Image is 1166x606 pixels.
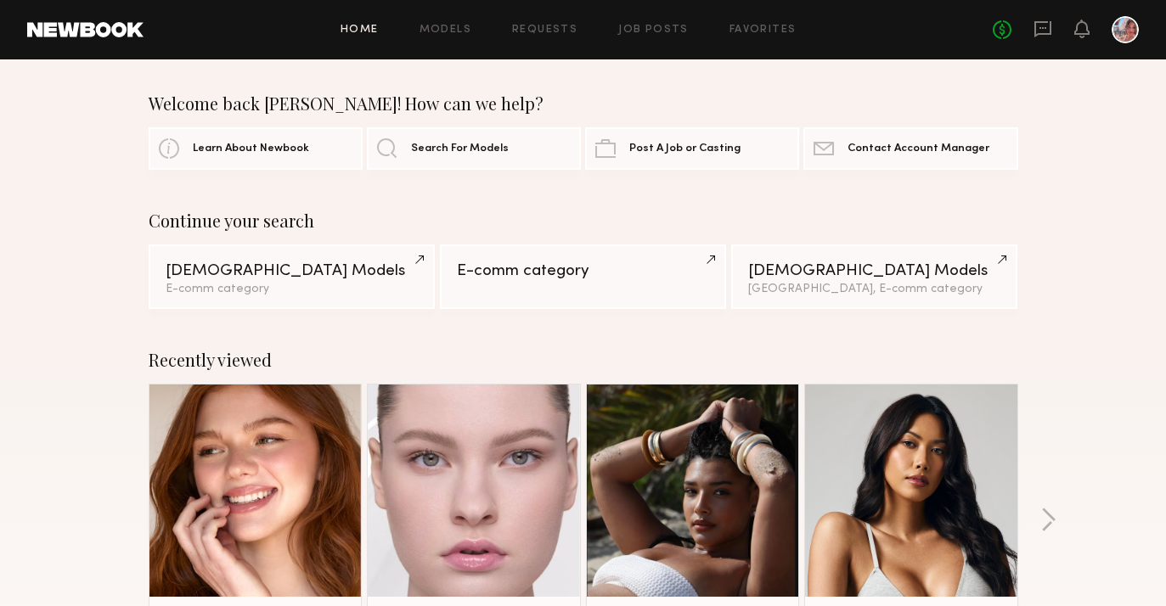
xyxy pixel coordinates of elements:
[367,127,581,170] a: Search For Models
[618,25,689,36] a: Job Posts
[731,244,1017,309] a: [DEMOGRAPHIC_DATA] Models[GEOGRAPHIC_DATA], E-comm category
[420,25,471,36] a: Models
[341,25,379,36] a: Home
[411,143,509,154] span: Search For Models
[457,263,709,279] div: E-comm category
[149,350,1018,370] div: Recently viewed
[803,127,1017,170] a: Contact Account Manager
[585,127,799,170] a: Post A Job or Casting
[149,244,435,309] a: [DEMOGRAPHIC_DATA] ModelsE-comm category
[149,127,363,170] a: Learn About Newbook
[440,244,726,309] a: E-comm category
[193,143,309,154] span: Learn About Newbook
[748,283,1000,295] div: [GEOGRAPHIC_DATA], E-comm category
[848,143,989,154] span: Contact Account Manager
[748,263,1000,279] div: [DEMOGRAPHIC_DATA] Models
[166,263,418,279] div: [DEMOGRAPHIC_DATA] Models
[149,93,1018,114] div: Welcome back [PERSON_NAME]! How can we help?
[729,25,797,36] a: Favorites
[512,25,577,36] a: Requests
[149,210,1018,231] div: Continue your search
[629,143,741,154] span: Post A Job or Casting
[166,283,418,295] div: E-comm category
